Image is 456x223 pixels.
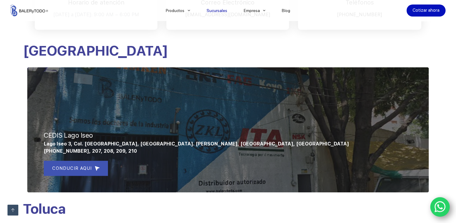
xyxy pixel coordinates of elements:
a: WhatsApp [430,197,450,217]
span: [PHONE_NUMBER], 207, 208, 209, 210 [44,148,137,154]
span: CEDIS Lago Iseo [44,131,93,139]
a: Ir arriba [7,205,18,215]
a: CONDUCIR AQUI [44,161,108,176]
span: CONDUCIR AQUI [52,165,92,172]
span: Toluca [23,200,65,217]
a: Cotizar ahora [407,5,446,17]
span: [GEOGRAPHIC_DATA] [23,42,168,59]
span: Lago Iseo 3, Col. [GEOGRAPHIC_DATA], [GEOGRAPHIC_DATA]. [PERSON_NAME], [GEOGRAPHIC_DATA], [GEOGRA... [44,141,349,147]
img: Balerytodo [10,5,48,16]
